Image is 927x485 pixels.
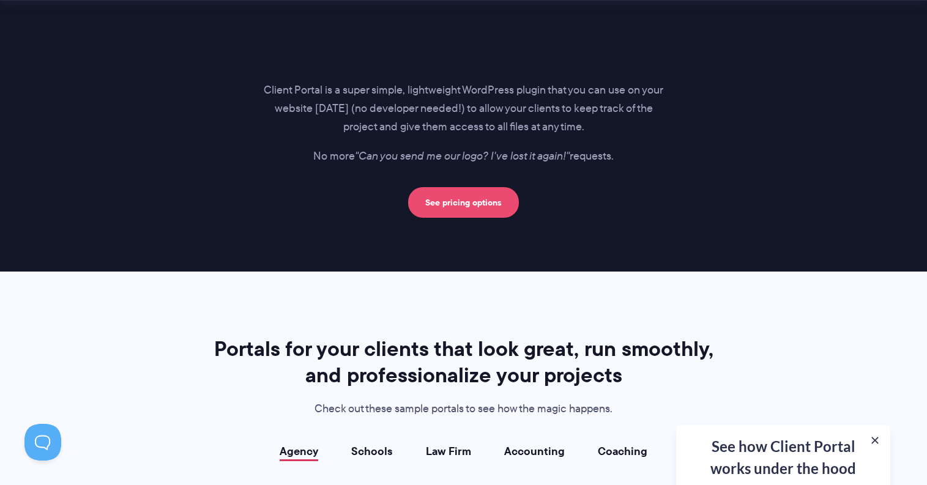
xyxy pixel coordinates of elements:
[426,445,471,457] a: Law Firm
[598,445,647,457] a: Coaching
[280,445,318,457] a: Agency
[209,336,719,388] h2: Portals for your clients that look great, run smoothly, and professionalize your projects
[209,400,719,418] p: Check out these sample portals to see how the magic happens.
[408,187,519,218] a: See pricing options
[355,148,570,164] i: "Can you send me our logo? I've lost it again!"
[264,147,664,166] p: No more requests.
[264,81,664,136] p: Client Portal is a super simple, lightweight WordPress plugin that you can use on your website [D...
[24,424,61,461] iframe: Toggle Customer Support
[504,445,565,457] a: Accounting
[351,445,393,457] a: Schools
